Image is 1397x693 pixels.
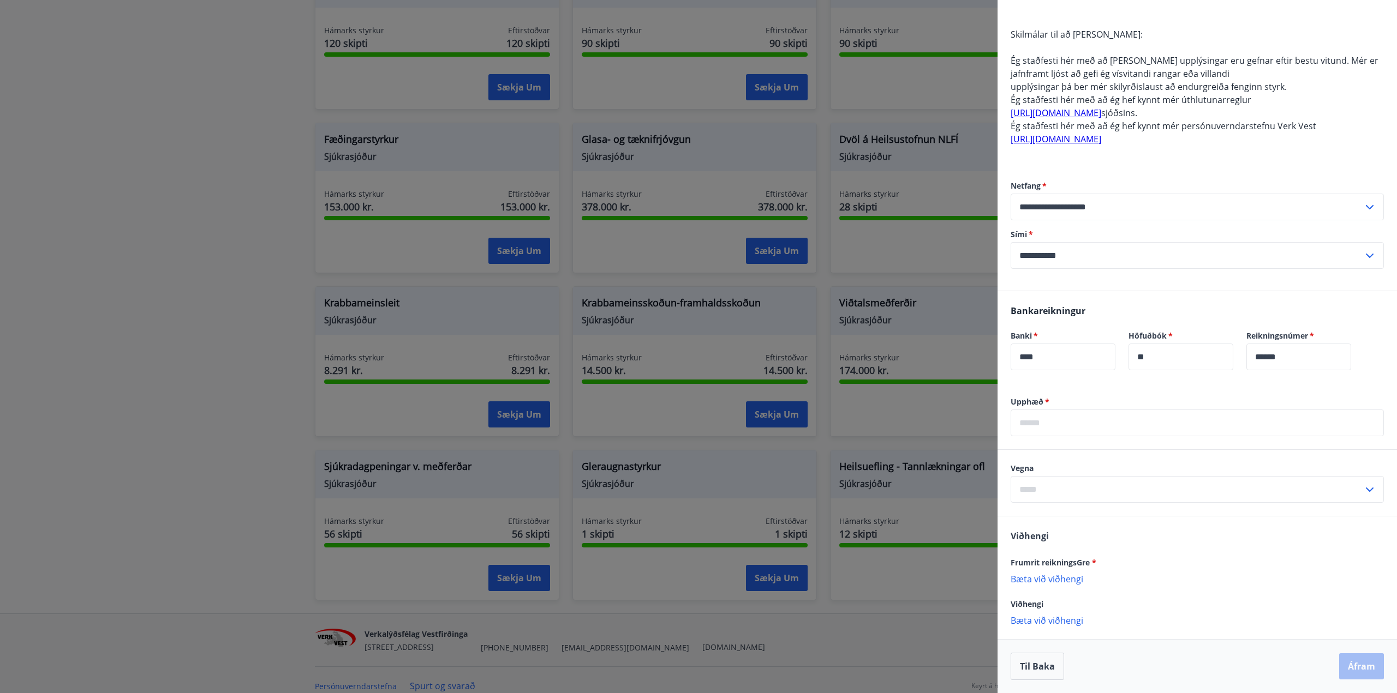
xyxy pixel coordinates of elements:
[1011,409,1384,436] div: Upphæð
[1011,120,1316,132] span: Ég staðfesti hér með að ég hef kynnt mér persónuverndarstefnu Verk Vest
[1011,180,1384,191] label: Netfang
[1011,573,1384,584] p: Bæta við viðhengi
[1011,463,1384,474] label: Vegna
[1011,330,1115,341] label: Banki
[1011,614,1384,625] p: Bæta við viðhengi
[1011,81,1287,93] span: upplýsingar þá ber mér skilyrðislaust að endurgreiða fenginn styrk.
[1246,330,1351,341] label: Reikningsnúmer
[1011,599,1043,609] span: Viðhengi
[1011,305,1085,317] span: Bankareikningur
[1011,107,1101,119] a: [URL][DOMAIN_NAME]
[1129,330,1233,341] label: Höfuðbók
[1011,28,1143,40] span: Skilmálar til að [PERSON_NAME]:
[1011,94,1251,106] span: Ég staðfesti hér með að ég hef kynnt mér úthlutunarreglur
[1011,653,1064,680] button: Til baka
[1011,55,1378,80] span: Ég staðfesti hér með að [PERSON_NAME] upplýsingar eru gefnar eftir bestu vitund. Mér er jafnframt...
[1011,530,1049,542] span: Viðhengi
[1011,396,1384,407] label: Upphæð
[1011,557,1096,568] span: Frumrit reikningsGre
[1011,107,1137,119] span: sjóðsins.
[1011,133,1101,145] a: [URL][DOMAIN_NAME]
[1011,229,1384,240] label: Sími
